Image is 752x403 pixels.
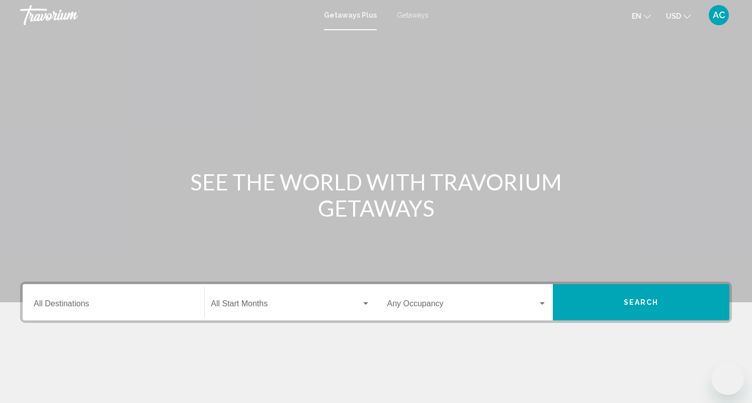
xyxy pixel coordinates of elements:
[712,363,744,395] iframe: Button to launch messaging window
[713,10,725,20] span: AC
[666,12,681,20] span: USD
[666,9,691,23] button: Change currency
[553,284,729,320] button: Search
[23,284,729,320] div: Search widget
[188,169,565,221] h1: SEE THE WORLD WITH TRAVORIUM GETAWAYS
[624,299,659,307] span: Search
[632,12,641,20] span: en
[20,5,314,25] a: Travorium
[706,5,732,26] button: User Menu
[632,9,651,23] button: Change language
[397,11,429,19] a: Getaways
[324,11,377,19] a: Getaways Plus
